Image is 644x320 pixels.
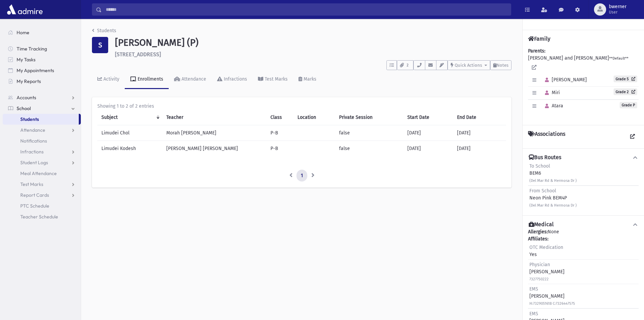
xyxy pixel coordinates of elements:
[266,125,293,141] td: P-B
[97,141,162,156] td: Limudei Kodesh
[92,37,108,53] div: S
[17,105,31,111] span: School
[3,146,81,157] a: Infractions
[609,9,626,15] span: User
[5,3,44,16] img: AdmirePro
[529,285,575,307] div: [PERSON_NAME]
[529,261,565,282] div: [PERSON_NAME]
[453,125,506,141] td: [DATE]
[529,178,577,183] small: (Del Mar Rd & Hermosa Dr )
[136,76,163,82] div: Enrollments
[253,70,293,89] a: Test Marks
[17,46,47,52] span: Time Tracking
[529,188,556,194] span: From School
[162,125,266,141] td: Morah [PERSON_NAME]
[542,90,560,95] span: Miri
[529,154,561,161] h4: Bus Routes
[528,48,545,54] b: Parents:
[20,203,49,209] span: PTC Schedule
[17,57,35,63] span: My Tasks
[614,88,637,95] a: Grade 2
[3,211,81,222] a: Teacher Schedule
[453,141,506,156] td: [DATE]
[542,77,587,83] span: [PERSON_NAME]
[102,76,119,82] div: Activity
[529,262,550,268] span: Physician
[529,221,554,228] h4: Medical
[490,60,511,70] button: Notes
[529,187,577,209] div: Neon Pink BEM4P
[97,125,162,141] td: Limudei Chol
[3,168,81,179] a: Meal Attendance
[3,114,79,125] a: Students
[20,138,47,144] span: Notifications
[115,37,511,48] h1: [PERSON_NAME] (P)
[102,3,511,16] input: Search
[296,170,307,182] a: 1
[17,78,41,84] span: My Reports
[17,67,54,73] span: My Appointments
[529,244,563,250] span: OTC Medication
[20,116,39,122] span: Students
[3,27,81,38] a: Home
[3,200,81,211] a: PTC Schedule
[20,159,48,166] span: Student Logs
[335,110,403,125] th: Private Session
[335,125,403,141] td: false
[222,76,247,82] div: Infractions
[453,110,506,125] th: End Date
[97,110,162,125] th: Subject
[3,43,81,54] a: Time Tracking
[448,60,490,70] button: Quick Actions
[455,63,482,68] span: Quick Actions
[529,301,575,306] small: H:7329051618 C:7326447575
[92,28,116,34] a: Students
[212,70,253,89] a: Infractions
[3,76,81,87] a: My Reports
[497,63,508,68] span: Notes
[529,311,538,317] span: EMS
[20,181,43,187] span: Test Marks
[529,277,549,281] small: 7327750222
[20,127,45,133] span: Attendance
[403,125,453,141] td: [DATE]
[529,163,577,184] div: BEM6
[529,163,550,169] span: To School
[3,125,81,135] a: Attendance
[3,103,81,114] a: School
[266,141,293,156] td: P-B
[3,135,81,146] a: Notifications
[92,27,116,37] nav: breadcrumb
[115,51,511,58] h6: [STREET_ADDRESS]
[3,190,81,200] a: Report Cards
[528,154,639,161] button: Bus Routes
[335,141,403,156] td: false
[528,221,639,228] button: Medical
[403,110,453,125] th: Start Date
[162,141,266,156] td: [PERSON_NAME] [PERSON_NAME]
[92,70,125,89] a: Activity
[529,203,577,208] small: (Del Mar Rd & Hermosa Dr )
[20,192,49,198] span: Report Cards
[3,157,81,168] a: Student Logs
[3,65,81,76] a: My Appointments
[403,141,453,156] td: [DATE]
[528,47,639,120] div: [PERSON_NAME] and [PERSON_NAME]
[620,102,637,108] span: Grade P
[263,76,288,82] div: Test Marks
[169,70,212,89] a: Attendance
[528,36,550,42] h4: Family
[529,286,538,292] span: EMS
[17,29,29,36] span: Home
[162,110,266,125] th: Teacher
[17,94,36,101] span: Accounts
[528,236,548,242] b: Affiliates:
[293,110,335,125] th: Location
[125,70,169,89] a: Enrollments
[397,60,413,70] button: 2
[302,76,316,82] div: Marks
[528,229,548,235] b: Allergies:
[529,244,563,258] div: Yes
[180,76,206,82] div: Attendance
[20,214,58,220] span: Teacher Schedule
